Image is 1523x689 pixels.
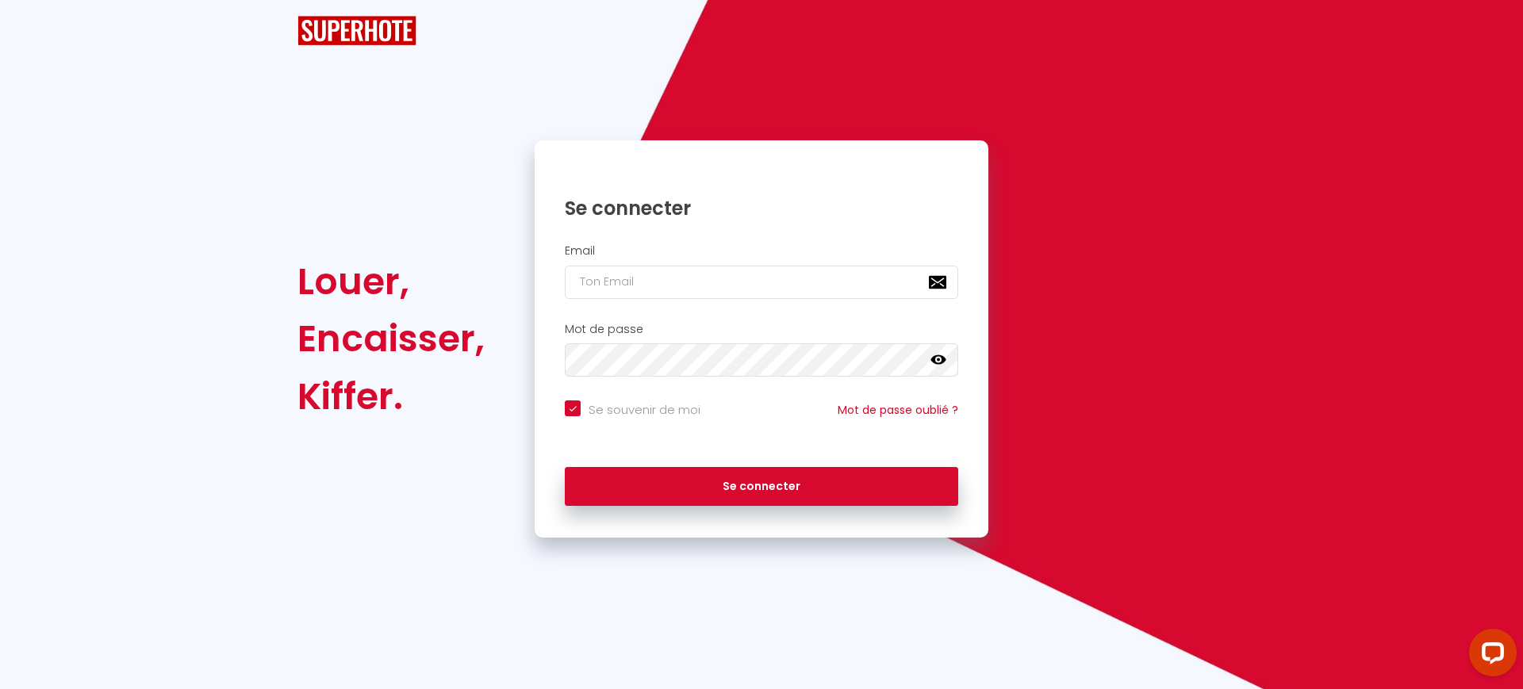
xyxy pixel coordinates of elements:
input: Ton Email [565,266,958,299]
img: SuperHote logo [297,16,416,45]
button: Se connecter [565,467,958,507]
div: Encaisser, [297,310,485,367]
h2: Mot de passe [565,323,958,336]
h1: Se connecter [565,196,958,220]
a: Mot de passe oublié ? [838,402,958,418]
div: Louer, [297,253,485,310]
div: Kiffer. [297,368,485,425]
h2: Email [565,244,958,258]
iframe: LiveChat chat widget [1456,622,1523,689]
